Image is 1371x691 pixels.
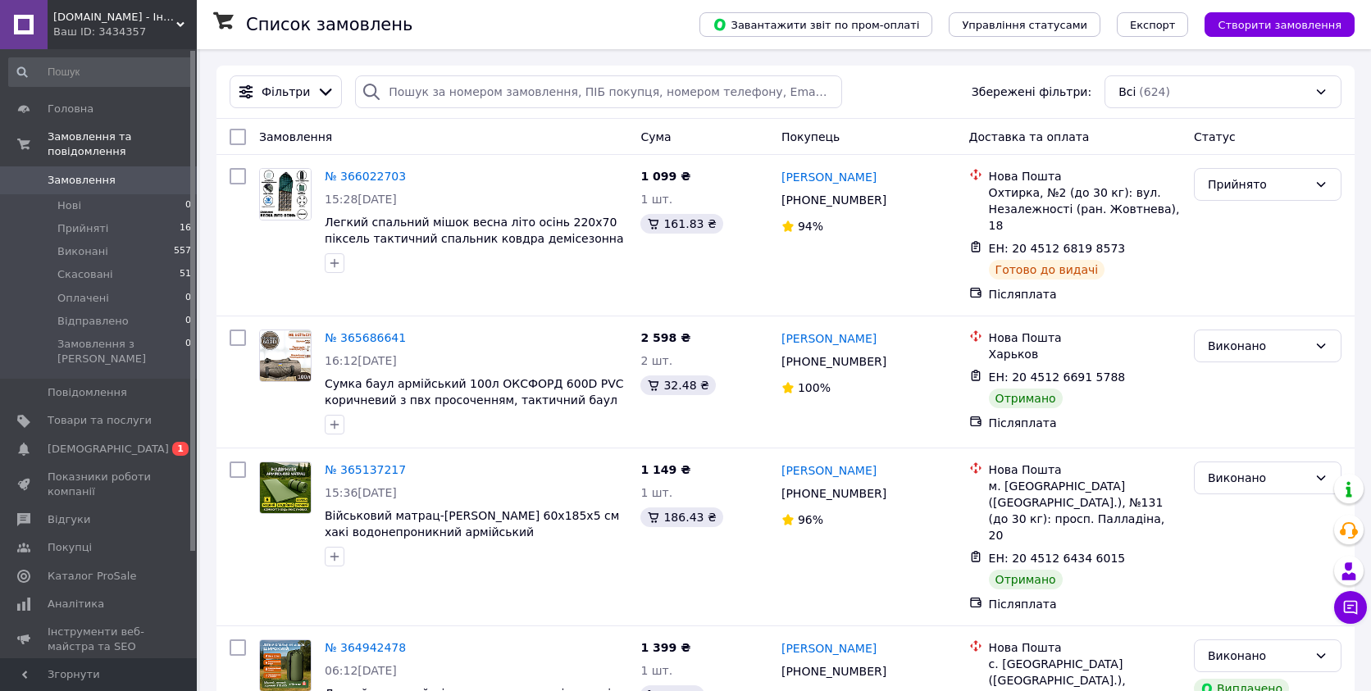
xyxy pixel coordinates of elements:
span: Повідомлення [48,385,127,400]
div: Виконано [1208,337,1308,355]
button: Створити замовлення [1205,12,1355,37]
input: Пошук за номером замовлення, ПІБ покупця, номером телефону, Email, номером накладної [355,75,842,108]
span: 1 шт. [640,193,672,206]
div: Виконано [1208,469,1308,487]
img: Фото товару [260,462,311,513]
span: 1 149 ₴ [640,463,690,476]
span: Товари та послуги [48,413,152,428]
div: Отримано [989,389,1063,408]
div: [PHONE_NUMBER] [778,189,890,211]
span: 100% [798,381,831,394]
div: [PHONE_NUMBER] [778,482,890,505]
span: ЕН: 20 4512 6691 5788 [989,371,1126,384]
span: Каталог ProSale [48,569,136,584]
span: 51 [180,267,191,282]
div: Ваш ID: 3434357 [53,25,197,39]
span: Головна [48,102,93,116]
input: Пошук [8,57,193,87]
span: Створити замовлення [1218,19,1341,31]
a: № 364942478 [325,641,406,654]
a: Військовий матрац-[PERSON_NAME] 60x185x5 см хакі водонепроникний армійський [PERSON_NAME] для пол... [325,509,619,555]
span: 2 598 ₴ [640,331,690,344]
span: ЕН: 20 4512 6819 8573 [989,242,1126,255]
span: 1 шт. [640,486,672,499]
div: Харьков [989,346,1181,362]
img: Фото товару [260,640,311,691]
span: 15:28[DATE] [325,193,397,206]
h1: Список замовлень [246,15,412,34]
span: Покупець [781,130,840,143]
span: Замовлення та повідомлення [48,130,197,159]
a: Сумка баул армійський 100л ОКСФОРД 600D PVC коричневий з пвх просоченням, тактичний баул для ЗСУ [325,377,624,423]
a: Фото товару [259,461,312,514]
img: Фото товару [260,169,311,219]
a: № 366022703 [325,170,406,183]
span: Відгуки [48,512,90,527]
span: 557 [174,244,191,259]
span: Покупці [48,540,92,555]
span: Завантажити звіт по пром-оплаті [713,17,919,32]
div: [PHONE_NUMBER] [778,660,890,683]
div: Нова Пошта [989,330,1181,346]
span: 15k.shop - Інтернет магазин для туризму, відпочинку та спорядження ! [53,10,176,25]
span: 1 [172,442,189,456]
a: № 365686641 [325,331,406,344]
div: Прийнято [1208,175,1308,193]
span: 15:36[DATE] [325,486,397,499]
span: 16:12[DATE] [325,354,397,367]
span: Всі [1118,84,1136,100]
span: 2 шт. [640,354,672,367]
span: Замовлення [259,130,332,143]
button: Чат з покупцем [1334,591,1367,624]
div: 161.83 ₴ [640,214,722,234]
span: Збережені фільтри: [972,84,1091,100]
span: Аналітика [48,597,104,611]
a: [PERSON_NAME] [781,330,877,347]
span: 0 [185,198,191,213]
div: 186.43 ₴ [640,507,722,527]
a: № 365137217 [325,463,406,476]
div: Охтирка, №2 (до 30 кг): вул. Незалежності (ран. Жовтнева), 18 [989,184,1181,234]
div: Післяплата [989,286,1181,302]
div: Післяплата [989,596,1181,612]
span: Відправлено [57,314,129,329]
span: 94% [798,220,823,233]
span: Замовлення з [PERSON_NAME] [57,337,185,366]
span: Доставка та оплата [969,130,1090,143]
div: [PHONE_NUMBER] [778,350,890,373]
div: Виконано [1208,647,1308,665]
a: [PERSON_NAME] [781,169,877,185]
span: Експорт [1130,19,1176,31]
span: 0 [185,291,191,306]
span: 1 399 ₴ [640,641,690,654]
span: 16 [180,221,191,236]
div: 32.48 ₴ [640,375,715,395]
span: Оплачені [57,291,109,306]
span: Управління статусами [962,19,1087,31]
a: Фото товару [259,168,312,220]
a: [PERSON_NAME] [781,640,877,657]
span: 0 [185,314,191,329]
span: Прийняті [57,221,108,236]
span: 96% [798,513,823,526]
span: (624) [1139,85,1170,98]
div: Післяплата [989,415,1181,431]
div: Нова Пошта [989,168,1181,184]
button: Завантажити звіт по пром-оплаті [699,12,932,37]
span: Замовлення [48,173,116,188]
span: Скасовані [57,267,113,282]
div: Нова Пошта [989,639,1181,656]
div: Готово до видачі [989,260,1105,280]
img: Фото товару [260,330,311,381]
span: 1 шт. [640,664,672,677]
button: Управління статусами [949,12,1100,37]
a: Створити замовлення [1188,17,1355,30]
span: Нові [57,198,81,213]
div: м. [GEOGRAPHIC_DATA] ([GEOGRAPHIC_DATA].), №131 (до 30 кг): просп. Палладіна, 20 [989,478,1181,543]
span: Інструменти веб-майстра та SEO [48,625,152,654]
span: Фільтри [262,84,310,100]
span: Показники роботи компанії [48,470,152,499]
span: 06:12[DATE] [325,664,397,677]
